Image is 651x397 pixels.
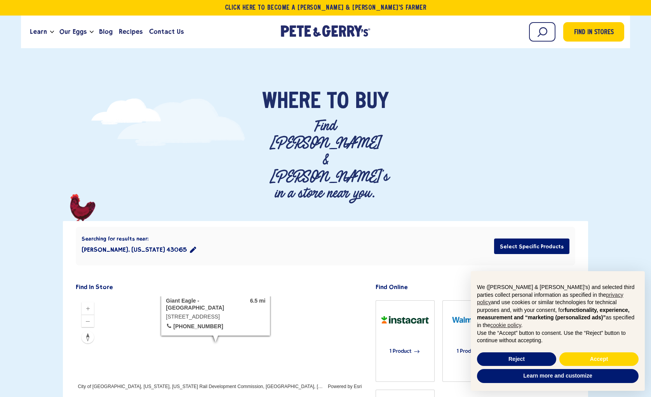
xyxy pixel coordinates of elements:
a: cookie policy [490,322,521,328]
p: Use the “Accept” button to consent. Use the “Reject” button to continue without accepting. [477,329,639,345]
span: Learn [30,27,47,37]
span: Our Eggs [59,27,87,37]
a: Blog [96,21,116,42]
p: We ([PERSON_NAME] & [PERSON_NAME]'s) and selected third parties collect personal information as s... [477,284,639,329]
button: Accept [559,352,639,366]
span: Find in Stores [574,28,614,38]
button: Reject [477,352,556,366]
span: To [327,91,349,114]
a: Our Eggs [56,21,90,42]
a: Find in Stores [563,22,624,42]
span: Contact Us [149,27,184,37]
span: Buy [355,91,389,114]
a: Recipes [116,21,146,42]
span: Where [262,91,321,114]
button: Open the dropdown menu for Learn [50,31,54,33]
a: Learn [27,21,50,42]
a: Contact Us [146,21,187,42]
span: Blog [99,27,113,37]
button: Learn more and customize [477,369,639,383]
button: Open the dropdown menu for Our Eggs [90,31,94,33]
div: Notice [465,265,651,397]
input: Search [529,22,555,42]
span: Recipes [119,27,143,37]
p: Find [PERSON_NAME] & [PERSON_NAME]'s in a store near you. [270,118,381,202]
